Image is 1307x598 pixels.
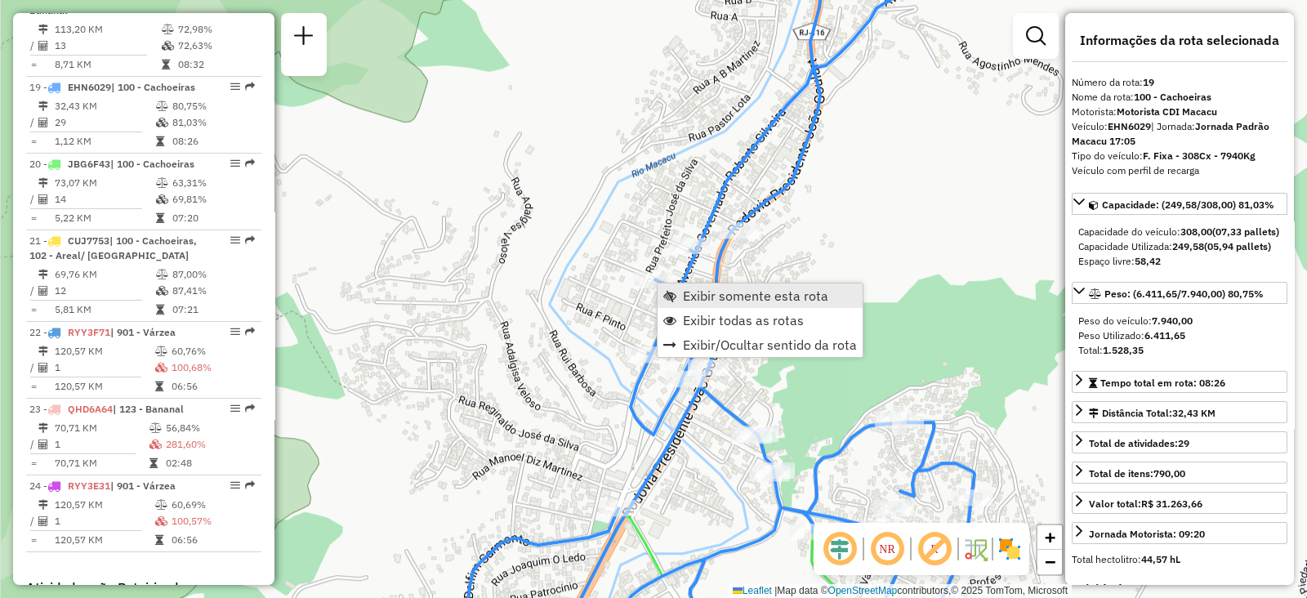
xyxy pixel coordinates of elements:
[915,529,954,569] span: Exibir rótulo
[1172,407,1216,419] span: 32,43 KM
[172,191,254,208] td: 69,81%
[683,289,828,302] span: Exibir somente esta rota
[172,301,254,318] td: 07:21
[1037,525,1062,550] a: Zoom in
[156,305,164,315] i: Tempo total em rota
[1153,467,1185,480] strong: 790,00
[149,440,162,449] i: % de utilização da cubagem
[1172,240,1204,252] strong: 249,58
[828,585,898,596] a: OpenStreetMap
[230,480,240,490] em: Opções
[29,513,38,529] td: /
[54,420,149,436] td: 70,71 KM
[38,118,48,127] i: Total de Atividades
[26,580,261,596] h4: Atividades não Roteirizadas
[29,532,38,548] td: =
[29,301,38,318] td: =
[1144,329,1185,341] strong: 6.411,65
[1019,20,1052,52] a: Exibir filtros
[54,98,155,114] td: 32,43 KM
[1072,492,1287,514] a: Valor total:R$ 31.263,66
[29,158,194,170] span: 20 -
[110,326,176,338] span: | 901 - Várzea
[1141,553,1180,565] strong: 44,57 hL
[1072,282,1287,304] a: Peso: (6.411,65/7.940,00) 80,75%
[171,343,255,359] td: 60,76%
[177,38,255,54] td: 72,63%
[1152,315,1193,327] strong: 7.940,00
[1078,328,1281,343] div: Peso Utilizado:
[111,81,195,93] span: | 100 - Cachoeiras
[29,56,38,73] td: =
[1072,75,1287,90] div: Número da rota:
[29,114,38,131] td: /
[1143,76,1154,88] strong: 19
[38,516,48,526] i: Total de Atividades
[1045,527,1055,547] span: +
[156,286,168,296] i: % de utilização da cubagem
[156,270,168,279] i: % de utilização do peso
[172,175,254,191] td: 63,31%
[658,332,863,357] li: Exibir/Ocultar sentido da rota
[110,158,194,170] span: | 100 - Cachoeiras
[868,529,907,569] span: Ocultar NR
[1089,497,1202,511] div: Valor total:
[1100,377,1225,389] span: Tempo total em rota: 08:26
[38,346,48,356] i: Distância Total
[155,363,167,373] i: % de utilização da cubagem
[245,404,255,413] em: Rota exportada
[288,20,320,56] a: Nova sessão e pesquisa
[68,326,110,338] span: RYY3F71
[245,235,255,245] em: Rota exportada
[1089,406,1216,421] div: Distância Total:
[54,283,155,299] td: 12
[683,338,857,351] span: Exibir/Ocultar sentido da rota
[29,480,176,492] span: 24 -
[1072,33,1287,48] h4: Informações da rota selecionada
[172,210,254,226] td: 07:20
[54,436,149,453] td: 1
[230,404,240,413] em: Opções
[29,378,38,395] td: =
[658,283,863,308] li: Exibir somente esta rota
[68,480,110,492] span: RYY3E31
[68,81,111,93] span: EHN6029
[38,423,48,433] i: Distância Total
[29,191,38,208] td: /
[1141,498,1202,510] strong: R$ 31.263,66
[171,378,255,395] td: 06:56
[733,585,772,596] a: Leaflet
[68,158,110,170] span: JBG6F43
[54,191,155,208] td: 14
[172,283,254,299] td: 87,41%
[54,359,154,376] td: 1
[162,25,174,34] i: % de utilização do peso
[245,480,255,490] em: Rota exportada
[156,136,164,146] i: Tempo total em rota
[165,420,255,436] td: 56,84%
[113,403,184,415] span: | 123 - Bananal
[658,308,863,332] li: Exibir todas as rotas
[162,60,170,69] i: Tempo total em rota
[1108,120,1151,132] strong: EHN6029
[1089,527,1205,542] div: Jornada Motorista: 09:20
[1072,552,1287,567] div: Total hectolitro:
[165,436,255,453] td: 281,60%
[54,497,154,513] td: 120,57 KM
[171,532,255,548] td: 06:56
[156,194,168,204] i: % de utilização da cubagem
[1072,401,1287,423] a: Distância Total:32,43 KM
[230,327,240,337] em: Opções
[68,234,109,247] span: CUJ7753
[230,158,240,168] em: Opções
[245,158,255,168] em: Rota exportada
[155,382,163,391] i: Tempo total em rota
[54,301,155,318] td: 5,81 KM
[172,114,254,131] td: 81,03%
[1089,466,1185,481] div: Total de itens:
[54,38,161,54] td: 13
[29,403,184,415] span: 23 -
[729,584,1072,598] div: Map data © contributors,© 2025 TomTom, Microsoft
[29,234,197,261] span: | 100 - Cachoeiras, 102 - Areal/ [GEOGRAPHIC_DATA]
[29,234,197,261] span: 21 -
